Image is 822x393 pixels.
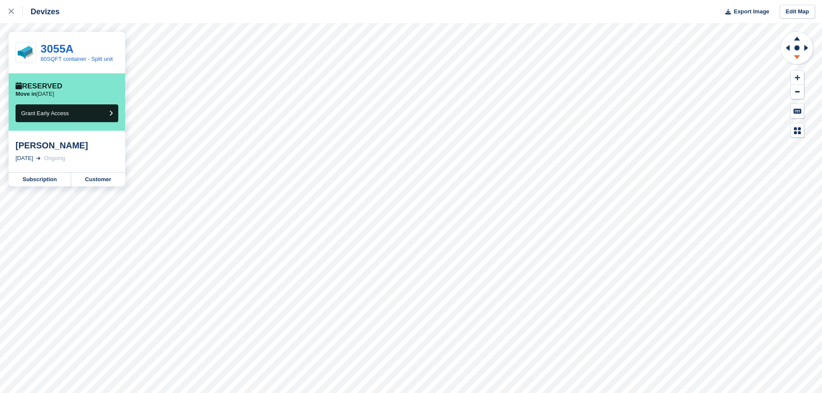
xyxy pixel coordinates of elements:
[71,173,125,186] a: Customer
[16,140,118,151] div: [PERSON_NAME]
[16,154,33,163] div: [DATE]
[16,91,36,97] span: Move in
[780,5,815,19] a: Edit Map
[21,110,69,116] span: Grant Early Access
[41,42,74,55] a: 3055A
[36,157,41,160] img: arrow-right-light-icn-cde0832a797a2874e46488d9cf13f60e5c3a73dbe684e267c42b8395dfbc2abf.svg
[44,154,65,163] div: Ongoing
[720,5,769,19] button: Export Image
[9,173,71,186] a: Subscription
[16,104,118,122] button: Grant Early Access
[791,123,804,138] button: Map Legend
[41,56,113,62] a: 80SQFT container - Split unit
[16,91,54,97] p: [DATE]
[16,82,62,91] div: Reserved
[23,6,60,17] div: Devizes
[734,7,769,16] span: Export Image
[791,85,804,99] button: Zoom Out
[791,71,804,85] button: Zoom In
[16,43,36,63] img: 80sqft.png
[791,104,804,118] button: Keyboard Shortcuts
